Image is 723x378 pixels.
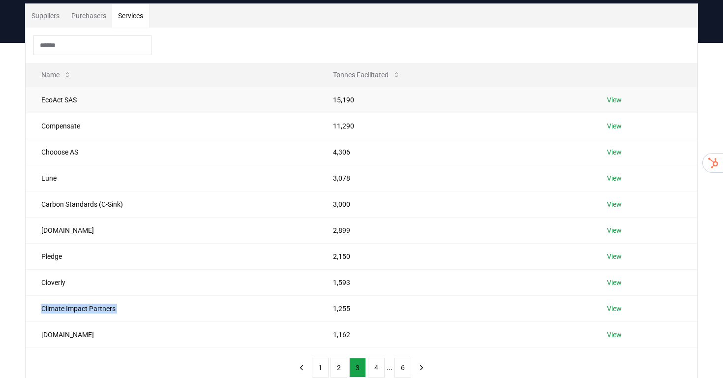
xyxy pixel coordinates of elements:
[317,191,591,217] td: 3,000
[65,4,112,28] button: Purchasers
[26,321,317,347] td: [DOMAIN_NAME]
[317,139,591,165] td: 4,306
[26,217,317,243] td: [DOMAIN_NAME]
[331,358,347,378] button: 2
[387,362,392,374] li: ...
[607,278,622,287] a: View
[607,225,622,235] a: View
[317,113,591,139] td: 11,290
[26,295,317,321] td: Climate Impact Partners
[26,87,317,113] td: EcoAct SAS
[607,199,622,209] a: View
[317,269,591,295] td: 1,593
[26,113,317,139] td: Compensate
[607,252,622,261] a: View
[26,191,317,217] td: Carbon Standards (C-Sink)
[293,358,310,378] button: previous page
[325,65,408,85] button: Tonnes Facilitated
[607,95,622,105] a: View
[33,65,79,85] button: Name
[26,269,317,295] td: Cloverly
[607,304,622,314] a: View
[317,243,591,269] td: 2,150
[368,358,385,378] button: 4
[26,139,317,165] td: Chooose AS
[26,243,317,269] td: Pledge
[607,330,622,340] a: View
[607,147,622,157] a: View
[317,321,591,347] td: 1,162
[312,358,329,378] button: 1
[413,358,430,378] button: next page
[607,173,622,183] a: View
[317,217,591,243] td: 2,899
[26,165,317,191] td: Lune
[349,358,366,378] button: 3
[607,121,622,131] a: View
[26,4,65,28] button: Suppliers
[112,4,149,28] button: Services
[317,87,591,113] td: 15,190
[317,165,591,191] td: 3,078
[394,358,411,378] button: 6
[317,295,591,321] td: 1,255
